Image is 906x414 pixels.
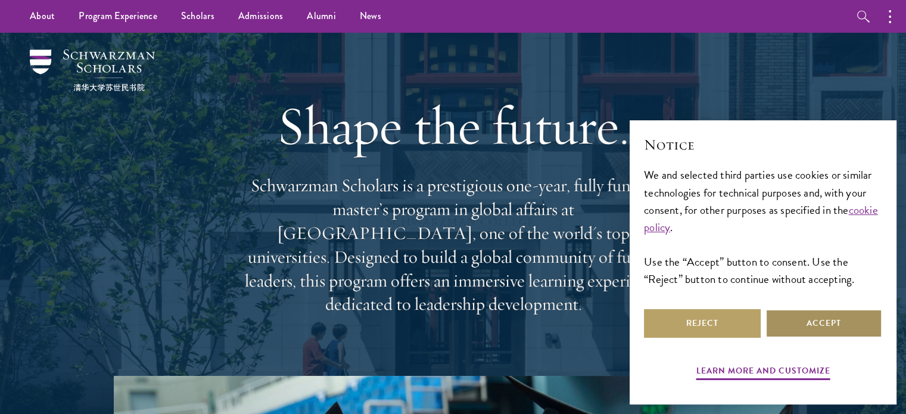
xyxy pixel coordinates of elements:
[644,201,878,236] a: cookie policy
[239,92,668,159] h1: Shape the future.
[239,174,668,316] p: Schwarzman Scholars is a prestigious one-year, fully funded master’s program in global affairs at...
[30,49,155,91] img: Schwarzman Scholars
[644,135,882,155] h2: Notice
[765,309,882,338] button: Accept
[644,166,882,287] div: We and selected third parties use cookies or similar technologies for technical purposes and, wit...
[644,309,761,338] button: Reject
[696,363,830,382] button: Learn more and customize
